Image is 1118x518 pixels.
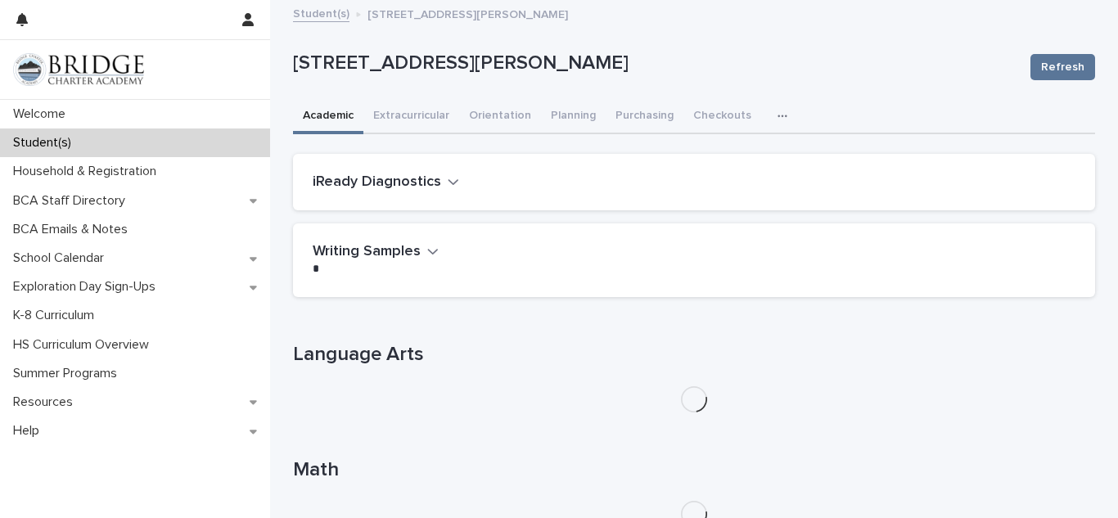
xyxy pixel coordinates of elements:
button: Planning [541,100,606,134]
button: Orientation [459,100,541,134]
button: Purchasing [606,100,683,134]
p: K-8 Curriculum [7,308,107,323]
button: Academic [293,100,363,134]
p: Household & Registration [7,164,169,179]
h2: iReady Diagnostics [313,173,441,191]
p: Summer Programs [7,366,130,381]
p: [STREET_ADDRESS][PERSON_NAME] [293,52,1017,75]
p: Resources [7,394,86,410]
p: Exploration Day Sign-Ups [7,279,169,295]
p: BCA Staff Directory [7,193,138,209]
button: Checkouts [683,100,761,134]
span: Refresh [1041,59,1084,75]
p: [STREET_ADDRESS][PERSON_NAME] [367,4,568,22]
p: BCA Emails & Notes [7,222,141,237]
h2: Writing Samples [313,243,421,261]
h1: Language Arts [293,343,1095,367]
p: Help [7,423,52,439]
a: Student(s) [293,3,349,22]
p: HS Curriculum Overview [7,337,162,353]
p: Welcome [7,106,79,122]
button: Writing Samples [313,243,439,261]
h1: Math [293,458,1095,482]
p: School Calendar [7,250,117,266]
p: Student(s) [7,135,84,151]
img: V1C1m3IdTEidaUdm9Hs0 [13,53,144,86]
button: Refresh [1030,54,1095,80]
button: iReady Diagnostics [313,173,459,191]
button: Extracurricular [363,100,459,134]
